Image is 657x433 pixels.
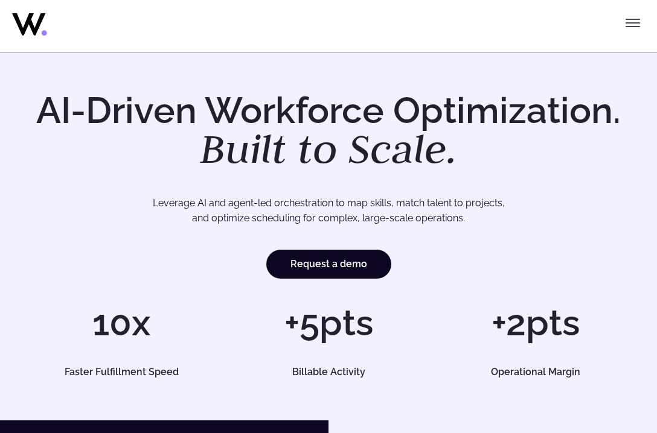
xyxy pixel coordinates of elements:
[231,305,426,341] h1: +5pts
[24,92,633,169] h1: AI-Driven Workforce Optimization.
[621,11,645,35] button: Toggle menu
[266,250,391,279] a: Request a demo
[577,353,640,416] iframe: Chatbot
[24,305,219,341] h1: 10x
[200,122,457,175] em: Built to Scale.
[34,367,209,377] h5: Faster Fulfillment Speed
[54,195,602,226] p: Leverage AI and agent-led orchestration to map skills, match talent to projects, and optimize sch...
[447,367,623,377] h5: Operational Margin
[241,367,416,377] h5: Billable Activity
[438,305,633,341] h1: +2pts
